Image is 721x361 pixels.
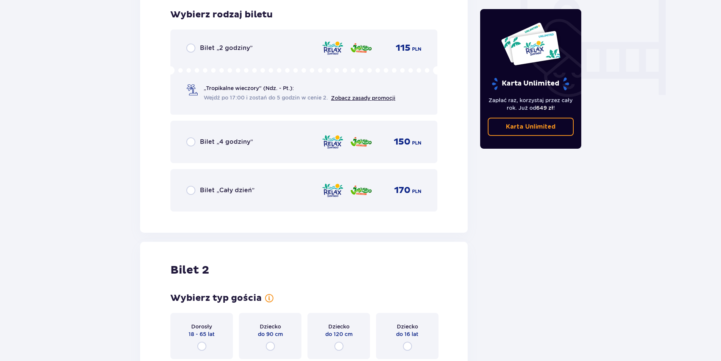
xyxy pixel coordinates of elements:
span: Wejdź po 17:00 i zostań do 5 godzin w cenie 2. [204,94,328,101]
span: do 120 cm [325,330,353,338]
span: do 90 cm [258,330,283,338]
p: Karta Unlimited [491,77,570,90]
span: „Tropikalne wieczory" (Ndz. - Pt.): [204,84,294,92]
img: Dwie karty całoroczne do Suntago z napisem 'UNLIMITED RELAX', na białym tle z tropikalnymi liśćmi... [501,22,561,66]
span: Dziecko [260,323,281,330]
span: PLN [412,46,421,53]
span: Dorosły [191,323,212,330]
a: Karta Unlimited [488,118,574,136]
span: do 16 lat [396,330,418,338]
h2: Bilet 2 [170,263,209,277]
a: Zobacz zasady promocji [331,95,395,101]
span: 18 - 65 lat [189,330,215,338]
img: Jamango [350,134,372,150]
span: 115 [396,42,410,54]
h3: Wybierz rodzaj biletu [170,9,273,20]
span: 170 [394,185,410,196]
span: Dziecko [397,323,418,330]
span: Dziecko [328,323,350,330]
h3: Wybierz typ gościa [170,293,262,304]
img: Relax [321,134,344,150]
span: PLN [412,188,421,195]
span: 150 [394,136,410,148]
img: Jamango [350,40,372,56]
p: Zapłać raz, korzystaj przez cały rok. Już od ! [488,96,574,112]
span: 649 zł [536,105,553,111]
p: Karta Unlimited [506,123,556,131]
img: Jamango [350,182,372,198]
img: Relax [321,40,344,56]
span: Bilet „Cały dzień” [200,186,254,195]
span: Bilet „4 godziny” [200,138,253,146]
img: Relax [321,182,344,198]
span: Bilet „2 godziny” [200,44,253,52]
span: PLN [412,140,421,146]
